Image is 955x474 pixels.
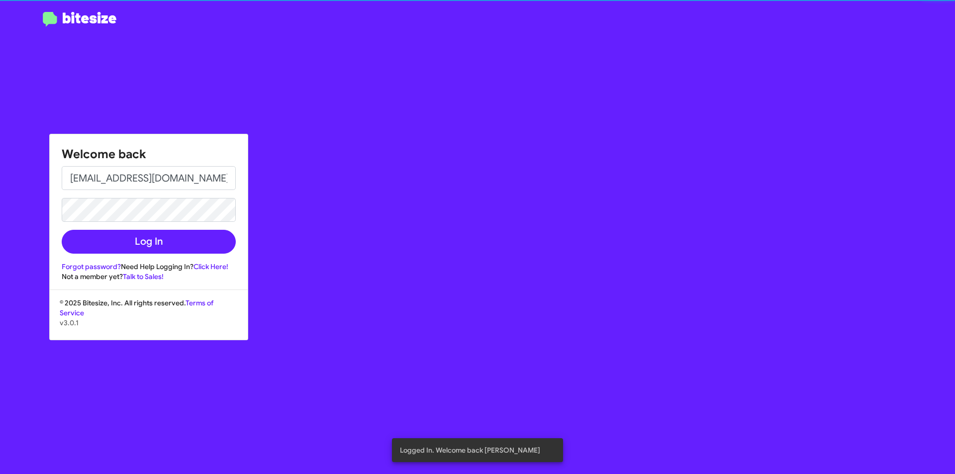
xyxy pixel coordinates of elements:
[123,272,164,281] a: Talk to Sales!
[50,298,248,340] div: © 2025 Bitesize, Inc. All rights reserved.
[60,318,238,328] p: v3.0.1
[62,262,121,271] a: Forgot password?
[193,262,228,271] a: Click Here!
[62,272,236,282] div: Not a member yet?
[62,166,236,190] input: Email address
[62,262,236,272] div: Need Help Logging In?
[62,230,236,254] button: Log In
[400,445,540,455] span: Logged In. Welcome back [PERSON_NAME]
[62,146,236,162] h1: Welcome back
